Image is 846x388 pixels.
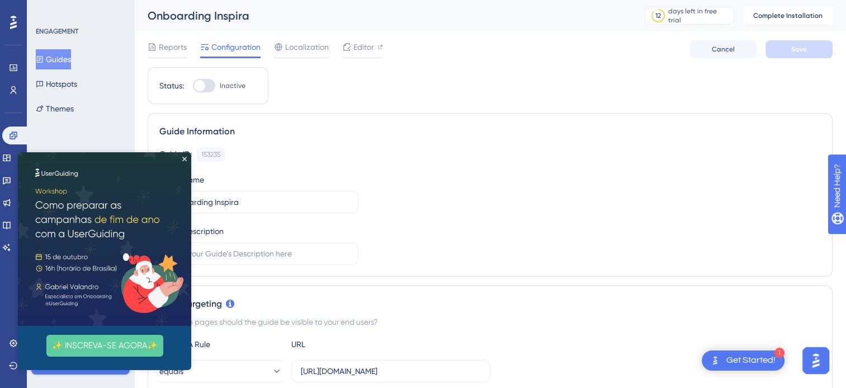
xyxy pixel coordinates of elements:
[712,45,735,54] span: Cancel
[702,350,784,371] div: Open Get Started! checklist, remaining modules: 1
[668,7,730,25] div: days left in free trial
[159,297,821,311] div: Page Targeting
[791,45,807,54] span: Save
[285,40,329,54] span: Localization
[148,8,617,24] div: Onboarding Inspira
[36,74,77,94] button: Hotspots
[220,81,245,90] span: Inactive
[159,364,183,378] span: equals
[159,360,282,382] button: equals
[159,225,224,238] div: Guide Description
[743,7,833,25] button: Complete Installation
[164,4,169,9] div: Close Preview
[159,147,192,162] div: Guide ID:
[159,79,184,92] div: Status:
[36,99,74,119] button: Themes
[726,354,776,367] div: Get Started!
[799,344,833,377] iframe: UserGuiding AI Assistant Launcher
[201,150,220,159] div: 153235
[29,183,145,204] button: ✨ INSCREVA-SE AGORA✨
[291,338,414,351] div: URL
[774,348,784,358] div: 1
[169,247,349,260] input: Type your Guide’s Description here
[36,49,71,69] button: Guides
[26,3,70,16] span: Need Help?
[159,125,821,138] div: Guide Information
[159,40,187,54] span: Reports
[765,40,833,58] button: Save
[301,365,481,377] input: yourwebsite.com/path
[159,338,282,351] div: Choose A Rule
[169,196,349,208] input: Type your Guide’s Name here
[689,40,757,58] button: Cancel
[36,27,78,36] div: ENGAGEMENT
[159,315,821,329] div: On which pages should the guide be visible to your end users?
[211,40,261,54] span: Configuration
[708,354,722,367] img: launcher-image-alternative-text
[753,11,823,20] span: Complete Installation
[353,40,374,54] span: Editor
[655,11,661,20] div: 12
